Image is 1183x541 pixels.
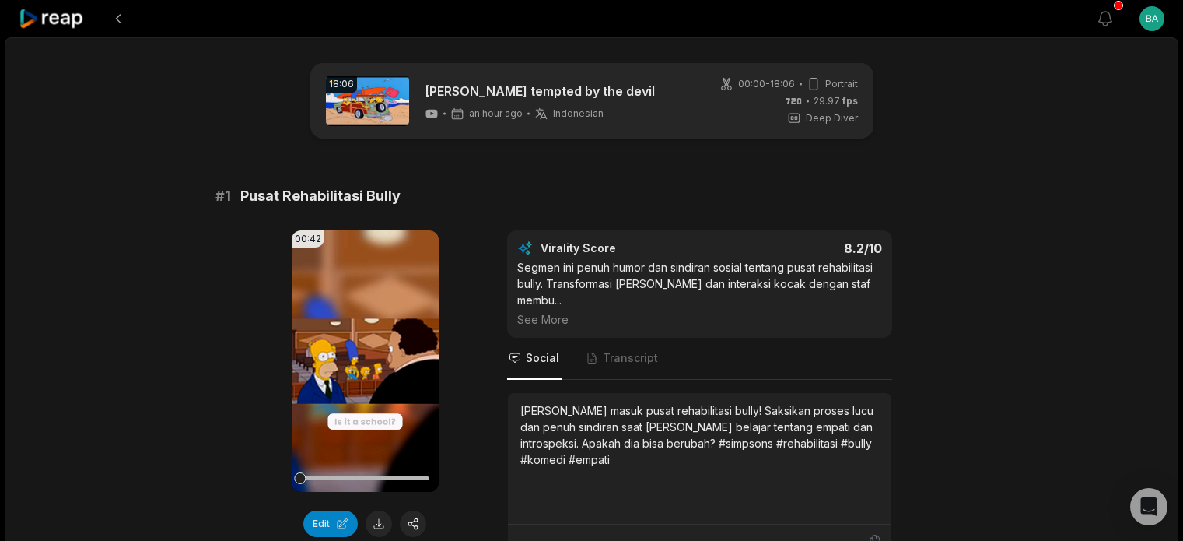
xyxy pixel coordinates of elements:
[842,95,858,107] span: fps
[806,111,858,125] span: Deep Diver
[215,185,231,207] span: # 1
[520,402,879,468] div: [PERSON_NAME] masuk pusat rehabilitasi bully! Saksikan proses lucu dan penuh sindiran saat [PERSO...
[814,94,858,108] span: 29.97
[469,107,523,120] span: an hour ago
[553,107,604,120] span: Indonesian
[303,511,358,537] button: Edit
[715,241,882,256] div: 8.2 /10
[292,230,439,492] video: Your browser does not support mp4 format.
[425,82,655,100] a: [PERSON_NAME] tempted by the devil
[526,350,559,366] span: Social
[517,259,882,328] div: Segmen ini penuh humor dan sindiran sosial tentang pusat rehabilitasi bully. Transformasi [PERSON...
[517,311,882,328] div: See More
[738,77,795,91] span: 00:00 - 18:06
[603,350,658,366] span: Transcript
[507,338,892,380] nav: Tabs
[240,185,401,207] span: Pusat Rehabilitasi Bully
[541,241,708,256] div: Virality Score
[1130,488,1167,525] div: Open Intercom Messenger
[825,77,858,91] span: Portrait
